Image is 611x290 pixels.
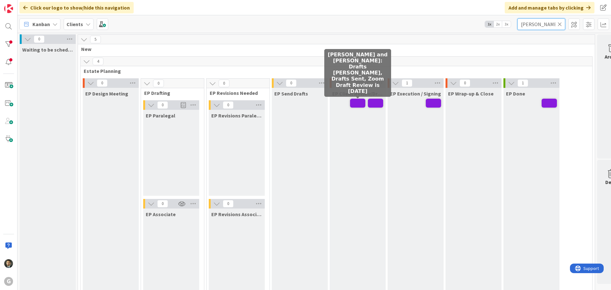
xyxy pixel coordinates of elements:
[274,90,308,97] span: EP Send Drafts
[517,18,565,30] input: Quick Filter...
[4,259,13,268] img: CG
[219,80,229,87] span: 0
[85,90,128,97] span: EP Design Meeting
[4,277,13,286] div: G
[517,79,528,87] span: 1
[402,79,412,87] span: 1
[505,2,594,13] div: Add and manage tabs by clicking
[494,21,502,27] span: 2x
[211,211,262,217] span: EP Revisions Associate
[93,58,103,65] span: 4
[67,21,83,27] b: Clients
[502,21,511,27] span: 3x
[13,1,29,9] span: Support
[211,112,262,119] span: EP Revisions Paralegal
[223,200,234,208] span: 0
[34,35,45,43] span: 0
[157,101,168,109] span: 0
[390,90,441,97] span: EP Execution / Signing
[506,90,525,97] span: EP Done
[146,211,176,217] span: EP Associate
[448,90,494,97] span: EP Wrap-up & Close
[32,20,50,28] span: Kanban
[81,46,587,52] span: New
[153,80,164,87] span: 0
[210,90,262,96] span: EP Revisions Needed
[19,2,134,13] div: Click our logo to show/hide this navigation
[460,79,470,87] span: 0
[144,90,196,96] span: EP Drafting
[485,21,494,27] span: 1x
[146,112,175,119] span: EP Paralegal
[4,4,13,13] img: Visit kanbanzone.com
[84,68,584,74] span: Estate Planning
[286,79,297,87] span: 0
[97,79,108,87] span: 0
[90,36,101,43] span: 5
[327,52,389,94] h5: [PERSON_NAME] and [PERSON_NAME]: Drafts [PERSON_NAME], Drafts Sent, Zoom Draft Review is [DATE]
[157,200,168,208] span: 0
[22,46,73,53] span: Waiting to be scheduled
[223,101,234,109] span: 0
